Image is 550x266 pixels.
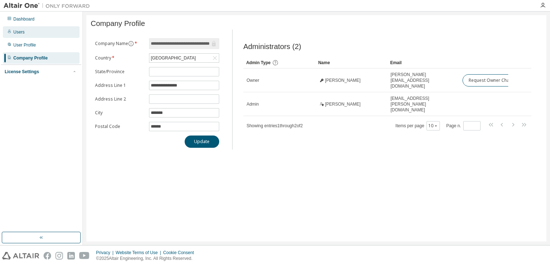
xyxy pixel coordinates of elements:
span: [PERSON_NAME] [325,77,361,83]
span: [EMAIL_ADDRESS][PERSON_NAME][DOMAIN_NAME] [391,96,456,113]
label: Company Name [95,41,145,46]
span: Showing entries 1 through 2 of 2 [247,123,303,128]
div: Users [13,29,24,35]
label: Address Line 2 [95,96,145,102]
button: 10 [428,123,438,129]
span: Admin Type [246,60,271,65]
img: linkedin.svg [67,252,75,260]
div: Company Profile [13,55,48,61]
span: Owner [247,77,259,83]
img: altair_logo.svg [2,252,39,260]
button: information [128,41,134,46]
span: Page n. [446,121,481,130]
div: User Profile [13,42,36,48]
button: Update [185,136,219,148]
img: Altair One [4,2,94,9]
div: [GEOGRAPHIC_DATA] [149,54,219,62]
div: Website Terms of Use [116,250,163,256]
label: State/Province [95,69,145,75]
label: City [95,110,145,116]
div: Cookie Consent [163,250,198,256]
span: Admin [247,101,259,107]
div: Dashboard [13,16,35,22]
label: Postal Code [95,124,145,129]
span: [PERSON_NAME][EMAIL_ADDRESS][DOMAIN_NAME] [391,72,456,89]
img: youtube.svg [79,252,90,260]
span: Company Profile [91,19,145,28]
label: Country [95,55,145,61]
img: facebook.svg [44,252,51,260]
span: Administrators (2) [243,43,301,51]
div: Name [318,57,384,68]
label: Address Line 1 [95,83,145,88]
div: [GEOGRAPHIC_DATA] [150,54,197,62]
img: instagram.svg [55,252,63,260]
div: Privacy [96,250,116,256]
span: Items per page [396,121,440,130]
span: [PERSON_NAME] [325,101,361,107]
div: License Settings [5,69,39,75]
button: Request Owner Change [463,74,523,87]
div: Email [390,57,456,68]
p: © 2025 Altair Engineering, Inc. All Rights Reserved. [96,256,198,262]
